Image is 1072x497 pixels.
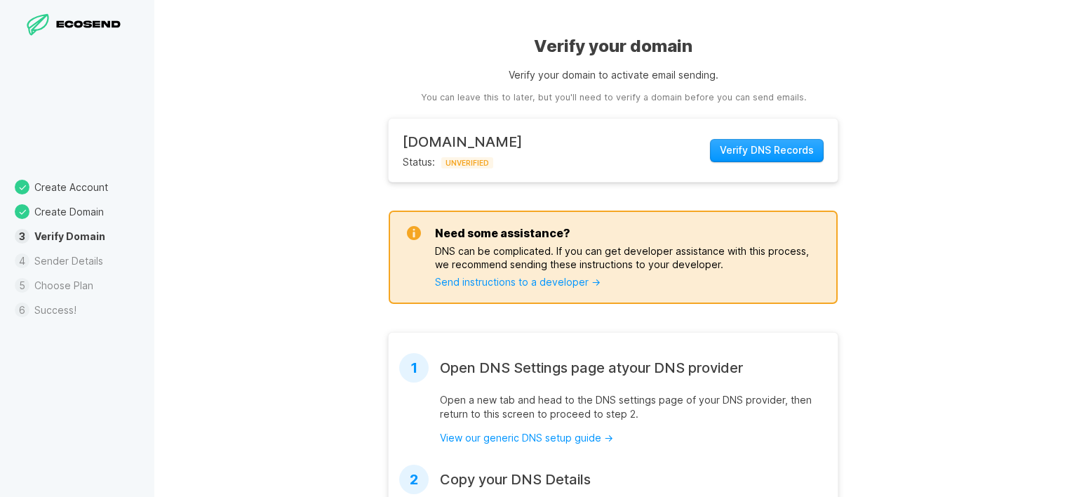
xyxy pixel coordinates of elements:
[440,471,591,488] h2: Copy your DNS Details
[440,393,824,420] p: Open a new tab and head to the DNS settings page of your DNS provider , then return to this scree...
[534,35,692,58] h1: Verify your domain
[403,133,522,167] div: Status:
[440,432,613,444] a: View our generic DNS setup guide →
[509,67,718,82] p: Verify your domain to activate email sending.
[421,91,806,105] aside: You can leave this to later, but you'll need to verify a domain before you can send emails.
[435,245,824,270] p: DNS can be complicated. If you can get developer assistance with this process, we recommend sendi...
[720,143,814,157] span: Verify DNS Records
[435,226,570,240] h3: Need some assistance?
[710,139,824,162] button: Verify DNS Records
[441,157,493,168] span: UNVERIFIED
[440,359,743,376] h2: Open DNS Settings page at your DNS provider
[403,133,522,150] h2: [DOMAIN_NAME]
[435,276,601,288] a: Send instructions to a developer →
